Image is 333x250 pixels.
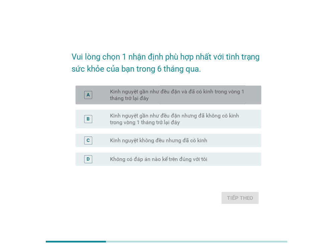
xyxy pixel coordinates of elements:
[110,88,251,102] label: Kinh nguyệt gần như đều đặn và đã có kinh trong vòng 1 tháng trở lại đây
[87,137,90,144] div: C
[110,156,207,163] label: Không có đáp án nào kể trên đúng với tôi
[87,115,90,122] div: B
[110,112,251,126] label: Kinh nguyệt gần như đều đặn nhưng đã không có kinh trong vòng 1 tháng trở lại đây
[110,137,207,144] label: Kinh nguyệt không đều nhưng đã có kinh
[72,44,261,75] h2: Vui lòng chọn 1 nhận định phù hợp nhất với tình trạng sức khỏe của bạn trong 6 tháng qua.
[87,156,90,163] div: D
[87,91,90,98] div: A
